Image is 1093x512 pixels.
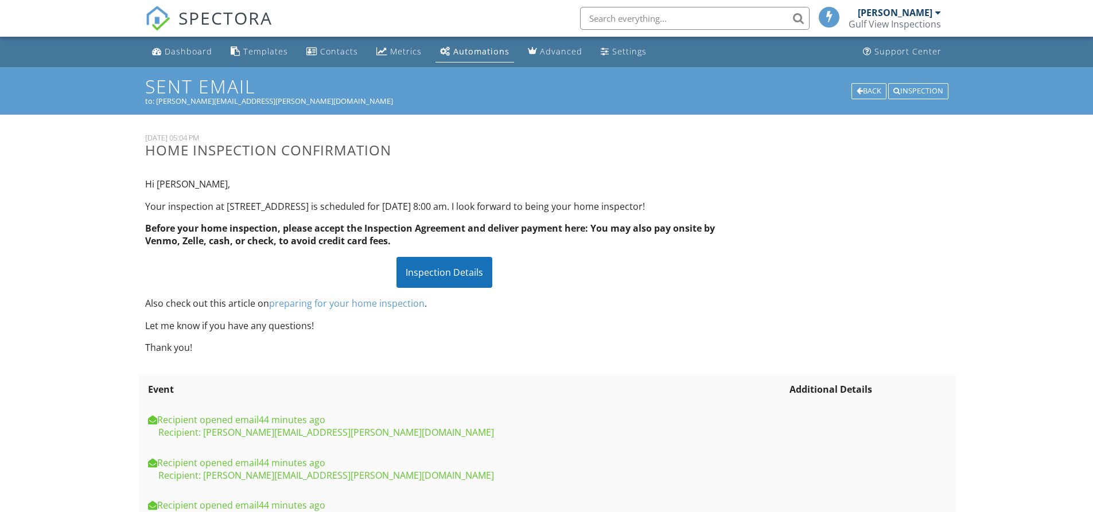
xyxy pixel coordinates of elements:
a: Inspection Details [396,266,492,279]
div: to: [PERSON_NAME][EMAIL_ADDRESS][PERSON_NAME][DOMAIN_NAME] [145,96,948,105]
input: Search everything... [580,7,810,30]
p: Also check out this article on . [145,297,744,310]
a: Advanced [523,41,587,62]
div: Automations [453,46,509,57]
div: Templates [243,46,288,57]
div: Inspection [888,83,948,99]
th: Additional Details [787,374,948,404]
div: Contacts [320,46,358,57]
div: Back [851,83,886,99]
p: Your inspection at [STREET_ADDRESS] is scheduled for [DATE] 8:00 am. I look forward to being your... [145,200,744,213]
h1: Sent Email [145,76,948,96]
p: Hi [PERSON_NAME], [145,178,744,190]
div: [DATE] 05:04 PM [145,133,744,142]
a: Back [851,85,888,95]
div: [PERSON_NAME] [858,7,932,18]
div: Gulf View Inspections [849,18,941,30]
div: Recipient: [PERSON_NAME][EMAIL_ADDRESS][PERSON_NAME][DOMAIN_NAME] [148,426,784,439]
img: The Best Home Inspection Software - Spectora [145,6,170,31]
a: SPECTORA [145,15,273,40]
h3: Home Inspection Confirmation [145,142,744,158]
div: Recipient opened email [148,499,784,511]
a: Templates [226,41,293,62]
p: Thank you! [145,341,744,354]
div: Inspection Details [396,257,492,288]
div: Settings [612,46,647,57]
div: Recipient opened email [148,456,784,469]
a: Dashboard [147,41,217,62]
div: Dashboard [165,46,212,57]
a: Inspection [888,85,948,95]
a: Contacts [302,41,363,62]
span: 2025-08-27T21:17:43Z [259,456,325,469]
a: Metrics [372,41,426,62]
div: Recipient: [PERSON_NAME][EMAIL_ADDRESS][PERSON_NAME][DOMAIN_NAME] [148,469,784,482]
a: Automations (Basic) [435,41,514,62]
strong: Before your home inspection, please accept the Inspection Agreement and deliver payment here: You... [145,222,715,247]
span: 2025-08-27T21:17:47Z [259,413,325,426]
a: Support Center [858,41,946,62]
p: Let me know if you have any questions! [145,319,744,332]
div: Metrics [390,46,422,57]
div: Advanced [540,46,582,57]
div: Recipient opened email [148,413,784,426]
span: 2025-08-27T21:17:33Z [259,499,325,511]
a: preparing for your home inspection [269,297,425,310]
span: SPECTORA [178,6,273,30]
a: Settings [596,41,651,62]
th: Event [145,374,787,404]
div: Support Center [874,46,942,57]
